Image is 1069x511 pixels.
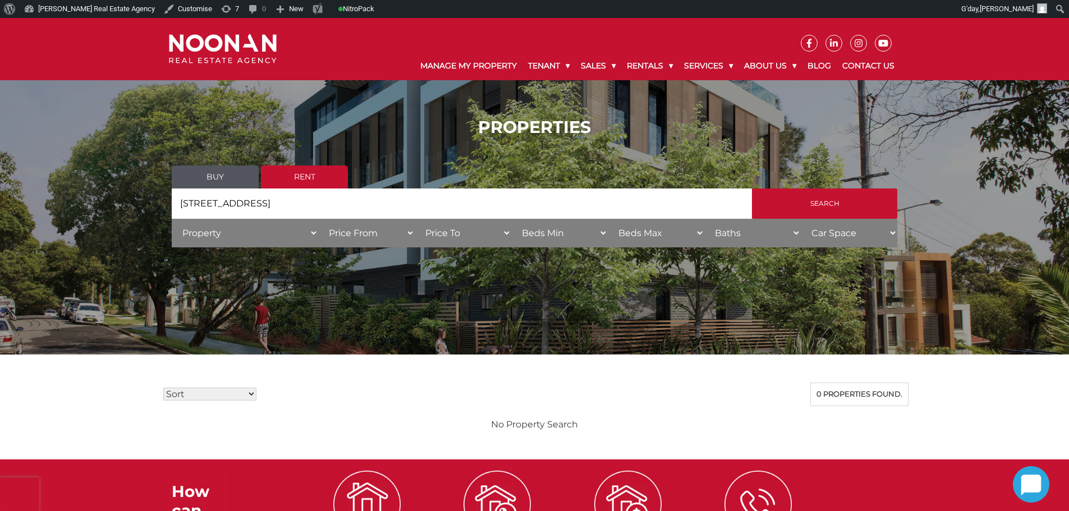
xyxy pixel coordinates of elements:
img: Noonan Real Estate Agency [169,34,277,64]
div: 0 properties found. [810,383,909,406]
input: Search by suburb, postcode or area [172,188,752,219]
a: Buy [172,165,259,188]
a: Services [678,52,738,80]
a: Blog [802,52,837,80]
a: About Us [738,52,802,80]
a: Rentals [621,52,678,80]
a: Tenant [522,52,575,80]
h1: PROPERTIES [172,117,897,137]
span: [PERSON_NAME] [980,4,1034,13]
input: Search [752,188,897,219]
a: Manage My Property [415,52,522,80]
a: Contact Us [837,52,900,80]
select: Sort Listings [163,388,256,400]
p: No Property Search [160,417,909,431]
a: Rent [261,165,348,188]
a: Sales [575,52,621,80]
